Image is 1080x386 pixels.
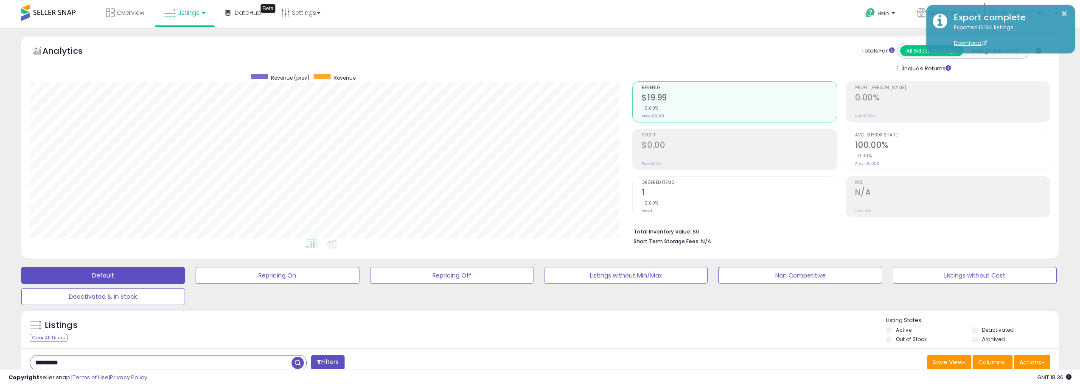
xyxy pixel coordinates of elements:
[855,133,1050,138] span: Avg. Buybox Share
[642,86,836,90] span: Revenue
[718,267,882,284] button: Non Competitive
[634,238,700,245] b: Short Term Storage Fees:
[642,114,664,119] small: Prev: $19.99
[642,105,659,111] small: 0.00%
[196,267,359,284] button: Repricing On
[177,8,199,17] span: Listings
[855,86,1050,90] span: Profit [PERSON_NAME]
[900,45,963,56] button: All Selected Listings
[642,208,652,214] small: Prev: 1
[1014,355,1050,369] button: Actions
[855,188,1050,199] h2: N/A
[973,355,1013,369] button: Columns
[8,374,147,382] div: seller snap | |
[370,267,534,284] button: Repricing Off
[878,10,889,17] span: Help
[1061,8,1068,19] button: ×
[261,4,275,13] div: Tooltip anchor
[855,140,1050,152] h2: 100.00%
[861,47,895,55] div: Totals For
[865,8,875,18] i: Get Help
[896,336,927,343] label: Out of Stock
[855,114,875,119] small: Prev: 0.00%
[927,355,971,369] button: Save View
[30,334,67,342] div: Clear All Filters
[701,237,711,245] span: N/A
[855,93,1050,104] h2: 0.00%
[642,181,836,185] span: Ordered Items
[73,373,109,381] a: Terms of Use
[982,326,1014,333] label: Deactivated
[634,226,1044,236] li: $0
[42,45,99,59] h5: Analytics
[886,317,1059,325] p: Listing States:
[891,63,961,73] div: Include Returns
[954,39,987,47] a: Download
[110,373,147,381] a: Privacy Policy
[982,336,1005,343] label: Archived
[21,267,185,284] button: Default
[21,288,185,305] button: Deactivated & In Stock
[948,24,1069,47] div: Exported 16134 listings.
[642,93,836,104] h2: $19.99
[117,8,144,17] span: Overview
[855,153,872,159] small: 0.00%
[948,11,1069,24] div: Export complete
[642,161,662,166] small: Prev: $0.00
[858,1,903,28] a: Help
[855,208,872,214] small: Prev: N/A
[893,267,1057,284] button: Listings without Cost
[544,267,708,284] button: Listings without Min/Max
[855,161,879,166] small: Prev: 100.00%
[8,373,39,381] strong: Copyright
[896,326,912,333] label: Active
[271,74,309,81] span: Revenue (prev)
[642,133,836,138] span: Profit
[311,355,344,370] button: Filters
[45,319,78,331] h5: Listings
[642,140,836,152] h2: $0.00
[235,8,261,17] span: DataHub
[855,181,1050,185] span: ROI
[1037,373,1072,381] span: 2025-09-8 18:36 GMT
[978,358,1005,367] span: Columns
[642,188,836,199] h2: 1
[634,228,691,235] b: Total Inventory Value:
[334,74,356,81] span: Revenue
[642,200,659,206] small: 0.00%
